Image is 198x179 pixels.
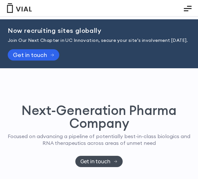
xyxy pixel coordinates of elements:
span: Get in touch [80,159,110,164]
h1: Next-Generation Pharma Company [7,104,191,130]
p: Focused on advancing a pipeline of potentially best-in-class biologics and RNA therapeutics acros... [7,133,191,146]
span: Get in touch [13,52,47,57]
button: Essential Addons Toggle Menu [179,1,196,17]
img: Vial Logo [6,3,32,13]
a: Get in touch [8,49,59,61]
p: Join Our Next Chapter in UC Innovation, secure your site’s involvement [DATE]. [8,37,190,44]
a: Get in touch [75,156,123,167]
h2: Now recruiting sites globally [8,27,190,34]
